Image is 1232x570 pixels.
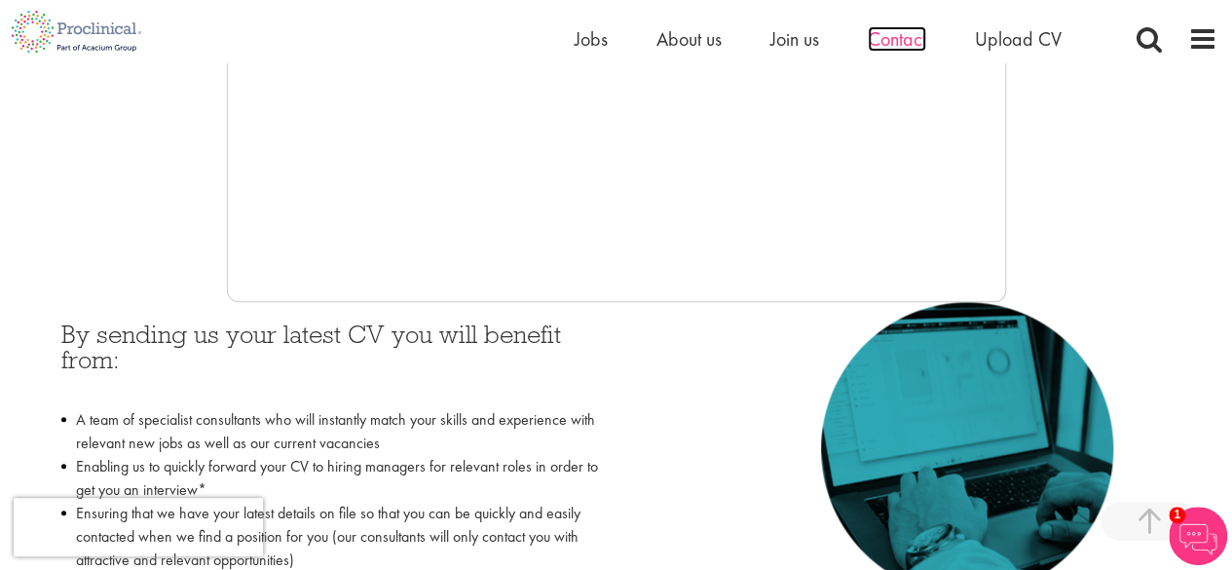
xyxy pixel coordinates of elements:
a: About us [656,26,722,52]
a: Jobs [575,26,608,52]
li: Enabling us to quickly forward your CV to hiring managers for relevant roles in order to get you ... [61,455,602,502]
a: Join us [770,26,819,52]
span: 1 [1169,507,1185,523]
a: Contact [868,26,926,52]
img: Chatbot [1169,507,1227,565]
li: A team of specialist consultants who will instantly match your skills and experience with relevan... [61,408,602,455]
a: Upload CV [975,26,1062,52]
h3: By sending us your latest CV you will benefit from: [61,322,602,399]
iframe: reCAPTCHA [14,498,263,556]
